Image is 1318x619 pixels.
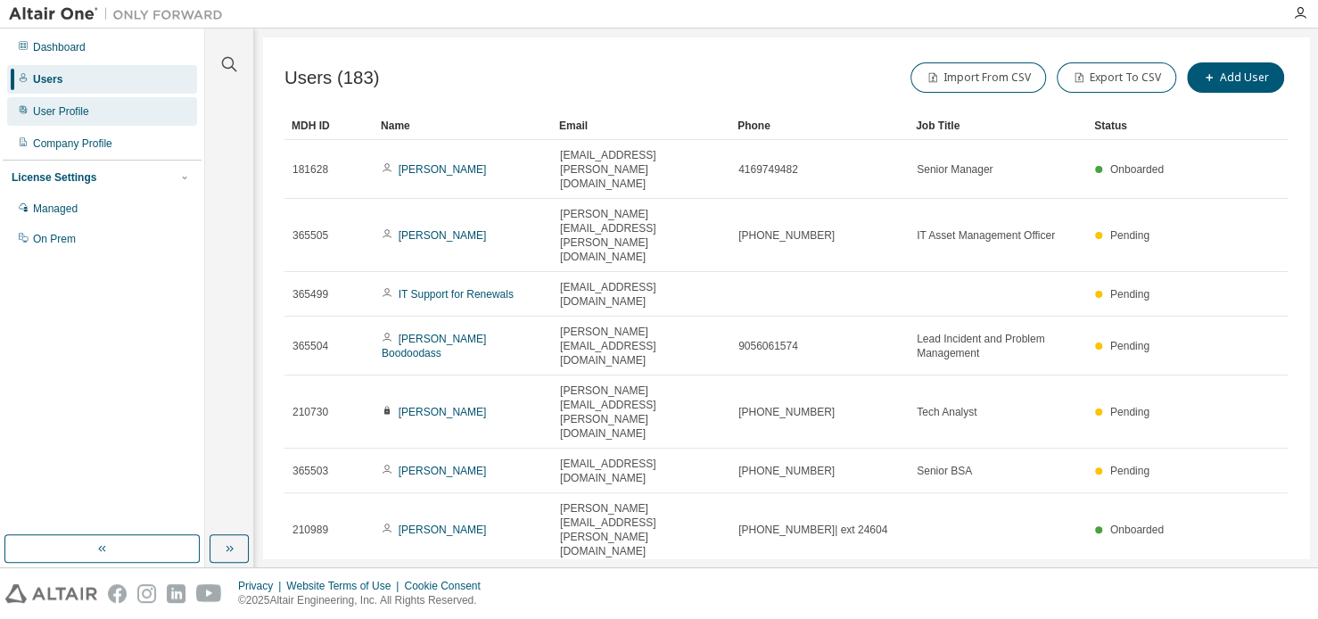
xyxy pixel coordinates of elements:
[560,325,722,367] span: [PERSON_NAME][EMAIL_ADDRESS][DOMAIN_NAME]
[9,5,232,23] img: Altair One
[1110,340,1149,352] span: Pending
[5,584,97,603] img: altair_logo.svg
[381,111,545,140] div: Name
[238,593,491,608] p: © 2025 Altair Engineering, Inc. All Rights Reserved.
[399,524,487,536] a: [PERSON_NAME]
[238,579,286,593] div: Privacy
[399,406,487,418] a: [PERSON_NAME]
[137,584,156,603] img: instagram.svg
[1110,288,1149,301] span: Pending
[917,464,972,478] span: Senior BSA
[916,111,1080,140] div: Job Title
[559,111,723,140] div: Email
[560,384,722,441] span: [PERSON_NAME][EMAIL_ADDRESS][PERSON_NAME][DOMAIN_NAME]
[12,170,96,185] div: License Settings
[1110,524,1164,536] span: Onboarded
[292,111,367,140] div: MDH ID
[917,332,1079,360] span: Lead Incident and Problem Management
[399,465,487,477] a: [PERSON_NAME]
[382,333,486,359] a: [PERSON_NAME] Boodoodass
[1094,111,1195,140] div: Status
[917,228,1055,243] span: IT Asset Management Officer
[292,162,328,177] span: 181628
[560,457,722,485] span: [EMAIL_ADDRESS][DOMAIN_NAME]
[292,523,328,537] span: 210989
[108,584,127,603] img: facebook.svg
[292,287,328,301] span: 365499
[917,162,993,177] span: Senior Manager
[292,464,328,478] span: 365503
[33,136,112,151] div: Company Profile
[738,464,835,478] span: [PHONE_NUMBER]
[196,584,222,603] img: youtube.svg
[399,163,487,176] a: [PERSON_NAME]
[1187,62,1284,93] button: Add User
[737,111,902,140] div: Phone
[738,228,835,243] span: [PHONE_NUMBER]
[1110,465,1149,477] span: Pending
[404,579,490,593] div: Cookie Consent
[560,148,722,191] span: [EMAIL_ADDRESS][PERSON_NAME][DOMAIN_NAME]
[1110,406,1149,418] span: Pending
[560,280,722,309] span: [EMAIL_ADDRESS][DOMAIN_NAME]
[738,162,798,177] span: 4169749482
[560,501,722,558] span: [PERSON_NAME][EMAIL_ADDRESS][PERSON_NAME][DOMAIN_NAME]
[399,229,487,242] a: [PERSON_NAME]
[286,579,404,593] div: Website Terms of Use
[917,405,976,419] span: Tech Analyst
[33,202,78,216] div: Managed
[292,228,328,243] span: 365505
[292,339,328,353] span: 365504
[33,40,86,54] div: Dashboard
[738,405,835,419] span: [PHONE_NUMBER]
[1110,229,1149,242] span: Pending
[1057,62,1176,93] button: Export To CSV
[560,207,722,264] span: [PERSON_NAME][EMAIL_ADDRESS][PERSON_NAME][DOMAIN_NAME]
[284,68,380,88] span: Users (183)
[738,523,887,537] span: [PHONE_NUMBER]| ext 24604
[399,288,514,301] a: IT Support for Renewals
[33,232,76,246] div: On Prem
[292,405,328,419] span: 210730
[167,584,185,603] img: linkedin.svg
[33,104,89,119] div: User Profile
[33,72,62,87] div: Users
[1110,163,1164,176] span: Onboarded
[738,339,798,353] span: 9056061574
[910,62,1046,93] button: Import From CSV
